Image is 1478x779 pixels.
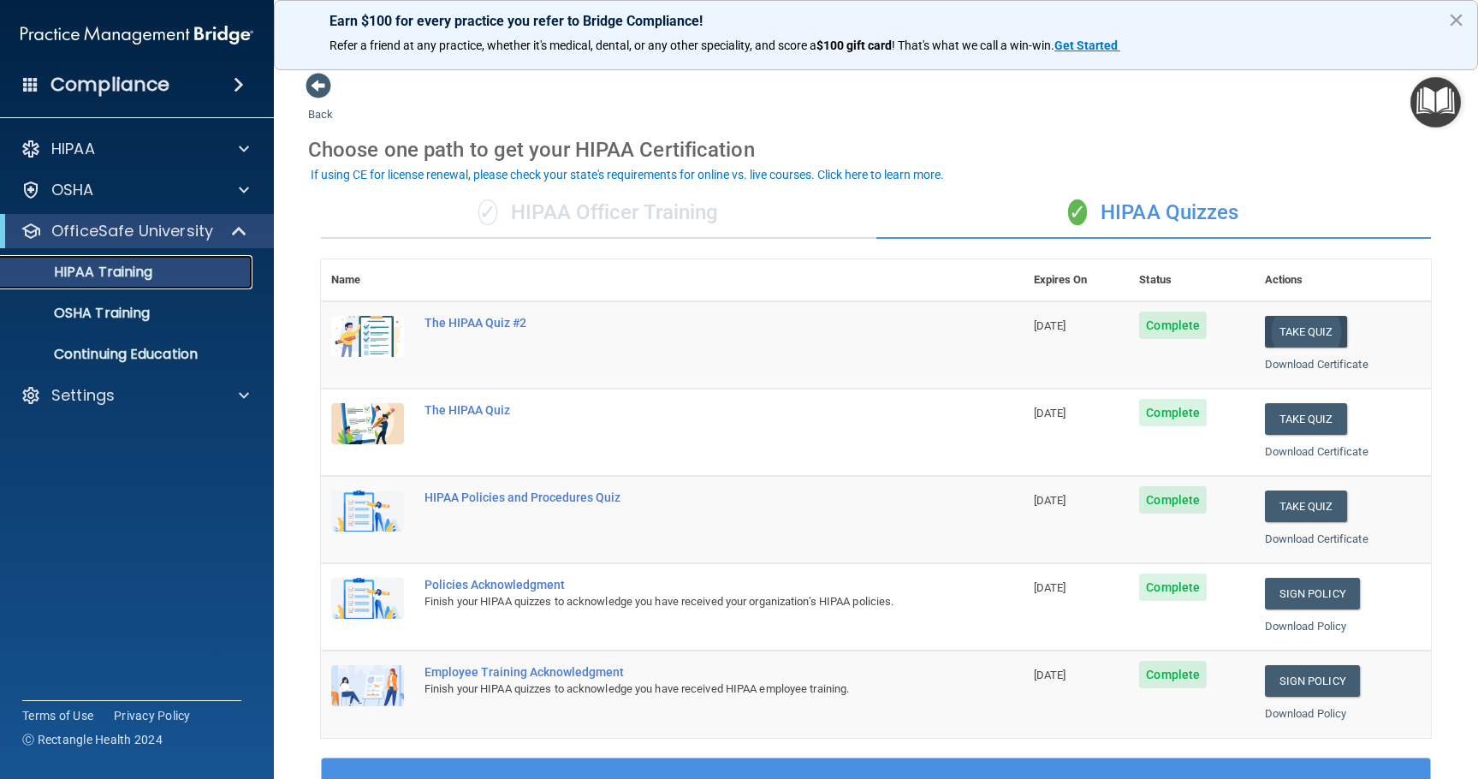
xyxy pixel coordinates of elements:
a: HIPAA [21,139,249,159]
p: OSHA Training [11,305,150,322]
iframe: Drift Widget Chat Controller [1182,657,1457,726]
div: Finish your HIPAA quizzes to acknowledge you have received HIPAA employee training. [424,679,938,699]
strong: $100 gift card [816,39,892,52]
div: If using CE for license renewal, please check your state's requirements for online vs. live cours... [311,169,944,181]
img: PMB logo [21,18,253,52]
span: ✓ [478,199,497,225]
div: HIPAA Officer Training [321,187,876,239]
span: Complete [1139,486,1207,514]
th: Expires On [1024,259,1130,301]
span: Complete [1139,399,1207,426]
a: Download Certificate [1265,358,1368,371]
span: ✓ [1068,199,1087,225]
button: Open Resource Center [1410,77,1461,128]
a: Privacy Policy [114,707,191,724]
a: Download Certificate [1265,445,1368,458]
button: If using CE for license renewal, please check your state's requirements for online vs. live cours... [308,166,947,183]
a: Sign Policy [1265,578,1360,610]
span: [DATE] [1034,407,1066,419]
button: Take Quiz [1265,403,1347,435]
span: [DATE] [1034,494,1066,507]
p: HIPAA [51,139,95,159]
a: OfficeSafe University [21,221,248,241]
a: Terms of Use [22,707,93,724]
div: HIPAA Quizzes [876,187,1432,239]
span: [DATE] [1034,319,1066,332]
span: ! That's what we call a win-win. [892,39,1054,52]
p: Settings [51,385,115,406]
div: The HIPAA Quiz [424,403,938,417]
button: Take Quiz [1265,316,1347,348]
div: Choose one path to get your HIPAA Certification [308,125,1444,175]
h4: Compliance [50,73,169,97]
p: HIPAA Training [11,264,152,281]
span: Complete [1139,661,1207,688]
th: Actions [1255,259,1431,301]
a: Download Certificate [1265,532,1368,545]
span: [DATE] [1034,669,1066,681]
div: Policies Acknowledgment [424,578,938,592]
p: OfficeSafe University [51,221,213,241]
a: OSHA [21,180,249,200]
a: Download Policy [1265,620,1347,633]
a: Back [308,87,333,121]
span: Ⓒ Rectangle Health 2024 [22,731,163,748]
div: HIPAA Policies and Procedures Quiz [424,491,938,504]
p: Continuing Education [11,346,245,363]
div: Finish your HIPAA quizzes to acknowledge you have received your organization’s HIPAA policies. [424,592,938,612]
a: Get Started [1054,39,1120,52]
strong: Get Started [1054,39,1118,52]
span: Refer a friend at any practice, whether it's medical, dental, or any other speciality, and score a [329,39,816,52]
button: Take Quiz [1265,491,1347,522]
span: Complete [1139,574,1207,601]
span: [DATE] [1034,581,1066,594]
p: Earn $100 for every practice you refer to Bridge Compliance! [329,13,1422,29]
span: Complete [1139,312,1207,339]
th: Status [1129,259,1254,301]
button: Close [1448,6,1464,33]
div: Employee Training Acknowledgment [424,665,938,679]
a: Settings [21,385,249,406]
p: OSHA [51,180,94,200]
div: The HIPAA Quiz #2 [424,316,938,330]
th: Name [321,259,414,301]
